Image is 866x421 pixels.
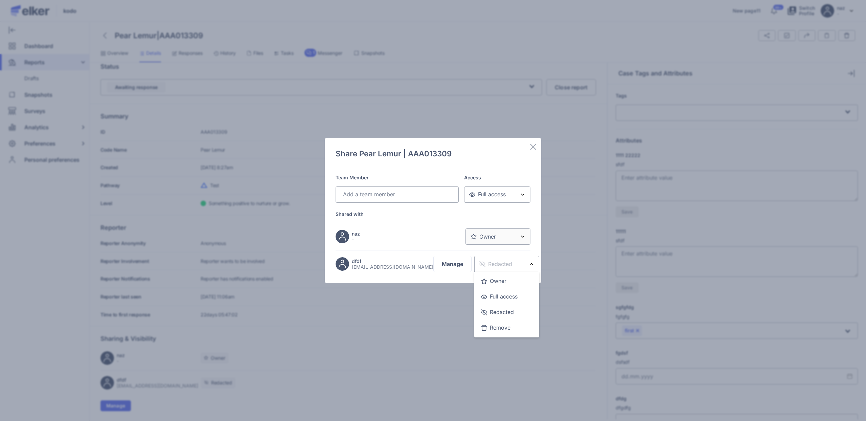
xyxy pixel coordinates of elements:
[464,186,530,203] div: Search for option
[469,191,506,198] span: Full access
[336,174,459,181] label: Team Member
[352,231,360,237] h5: naz
[341,190,450,198] input: Search for option
[479,260,512,268] span: Redacted
[336,211,530,217] label: Shared with
[474,256,539,272] div: Search for option
[352,237,360,242] p: -
[433,256,472,272] button: Manage
[513,260,525,268] input: Search for option
[507,190,517,198] input: Search for option
[352,264,433,270] p: ff@ff.com
[471,233,496,240] span: Owner
[336,186,459,203] div: Search for option
[497,232,517,241] input: Search for option
[336,149,452,158] h4: Share Pear Lemur | AAA013309
[352,258,433,264] h5: dfdf
[336,230,349,243] img: avatar
[465,228,530,245] div: Search for option
[336,257,349,271] img: avatar
[464,174,530,181] label: Access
